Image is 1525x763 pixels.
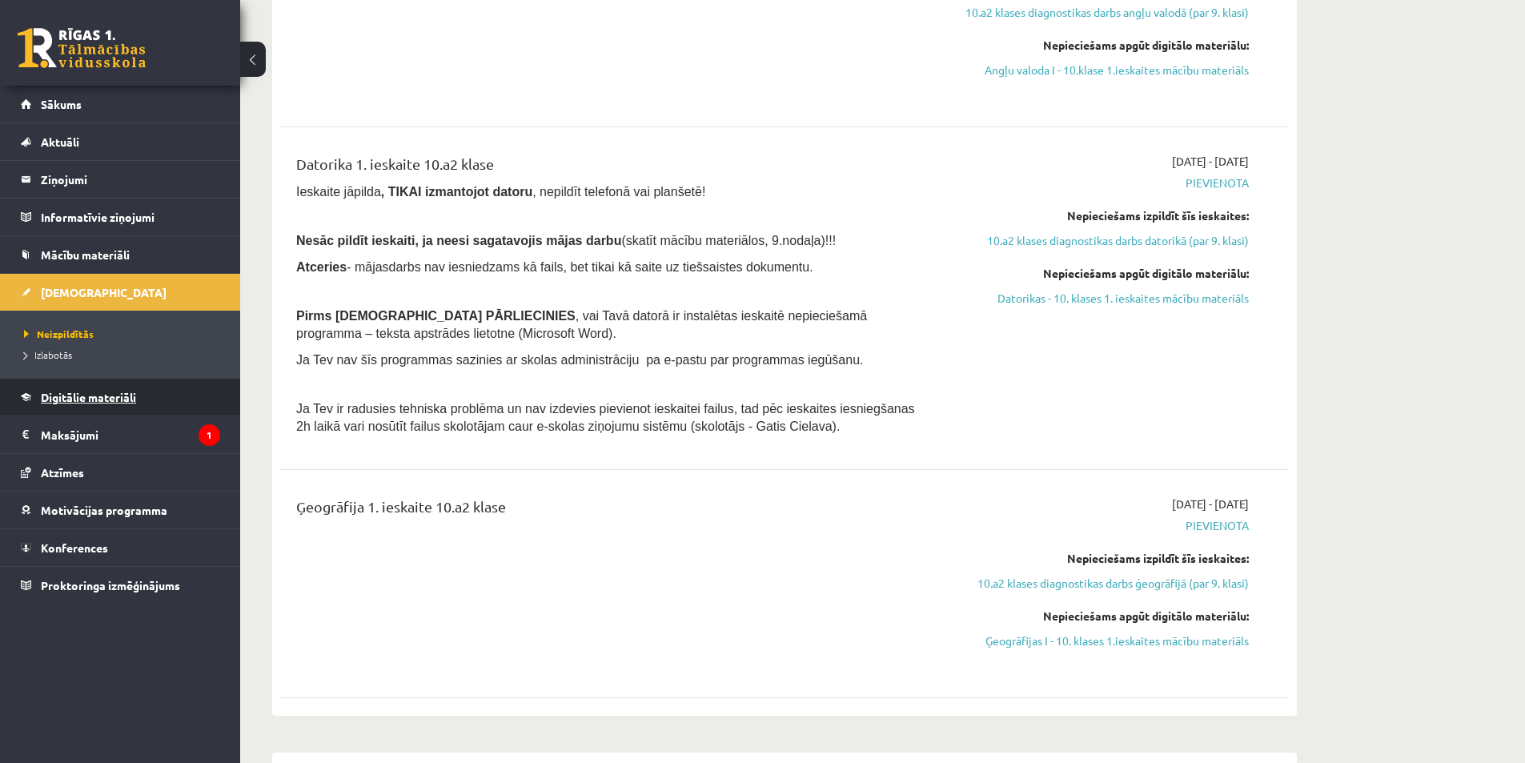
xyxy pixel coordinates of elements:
[21,123,220,160] a: Aktuāli
[947,37,1249,54] div: Nepieciešams apgūt digitālo materiālu:
[296,309,576,323] span: Pirms [DEMOGRAPHIC_DATA] PĀRLIECINIES
[947,207,1249,224] div: Nepieciešams izpildīt šīs ieskaites:
[21,199,220,235] a: Informatīvie ziņojumi
[41,465,84,480] span: Atzīmes
[41,161,220,198] legend: Ziņojumi
[41,199,220,235] legend: Informatīvie ziņojumi
[947,290,1249,307] a: Datorikas - 10. klases 1. ieskaites mācību materiāls
[41,285,167,299] span: [DEMOGRAPHIC_DATA]
[947,62,1249,78] a: Angļu valoda I - 10.klase 1.ieskaites mācību materiāls
[21,379,220,416] a: Digitālie materiāli
[21,416,220,453] a: Maksājumi1
[947,232,1249,249] a: 10.a2 klases diagnostikas darbs datorikā (par 9. klasi)
[41,416,220,453] legend: Maksājumi
[1172,496,1249,512] span: [DATE] - [DATE]
[41,540,108,555] span: Konferences
[21,236,220,273] a: Mācību materiāli
[41,135,79,149] span: Aktuāli
[199,424,220,446] i: 1
[947,175,1249,191] span: Pievienota
[21,492,220,528] a: Motivācijas programma
[41,97,82,111] span: Sākums
[21,454,220,491] a: Atzīmes
[18,28,146,68] a: Rīgas 1. Tālmācības vidusskola
[296,185,705,199] span: Ieskaite jāpilda , nepildīt telefonā vai planšetē!
[947,632,1249,649] a: Ģeogrāfijas I - 10. klases 1.ieskaites mācību materiāls
[947,517,1249,534] span: Pievienota
[296,402,915,433] span: Ja Tev ir radusies tehniska problēma un nav izdevies pievienot ieskaitei failus, tad pēc ieskaite...
[947,4,1249,21] a: 10.a2 klases diagnostikas darbs angļu valodā (par 9. klasi)
[296,353,863,367] span: Ja Tev nav šīs programmas sazinies ar skolas administrāciju pa e-pastu par programmas iegūšanu.
[947,265,1249,282] div: Nepieciešams apgūt digitālo materiālu:
[296,309,867,340] span: , vai Tavā datorā ir instalētas ieskaitē nepieciešamā programma – teksta apstrādes lietotne (Micr...
[296,153,923,183] div: Datorika 1. ieskaite 10.a2 klase
[21,274,220,311] a: [DEMOGRAPHIC_DATA]
[296,260,347,274] b: Atceries
[296,234,621,247] span: Nesāc pildīt ieskaiti, ja neesi sagatavojis mājas darbu
[24,347,224,362] a: Izlabotās
[296,496,923,525] div: Ģeogrāfija 1. ieskaite 10.a2 klase
[41,390,136,404] span: Digitālie materiāli
[947,608,1249,624] div: Nepieciešams apgūt digitālo materiālu:
[1172,153,1249,170] span: [DATE] - [DATE]
[24,327,224,341] a: Neizpildītās
[21,567,220,604] a: Proktoringa izmēģinājums
[21,529,220,566] a: Konferences
[41,503,167,517] span: Motivācijas programma
[621,234,836,247] span: (skatīt mācību materiālos, 9.nodaļa)!!!
[947,550,1249,567] div: Nepieciešams izpildīt šīs ieskaites:
[947,575,1249,592] a: 10.a2 klases diagnostikas darbs ģeogrāfijā (par 9. klasi)
[41,578,180,592] span: Proktoringa izmēģinājums
[24,348,72,361] span: Izlabotās
[24,327,94,340] span: Neizpildītās
[21,86,220,122] a: Sākums
[21,161,220,198] a: Ziņojumi
[381,185,532,199] b: , TIKAI izmantojot datoru
[41,247,130,262] span: Mācību materiāli
[296,260,813,274] span: - mājasdarbs nav iesniedzams kā fails, bet tikai kā saite uz tiešsaistes dokumentu.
